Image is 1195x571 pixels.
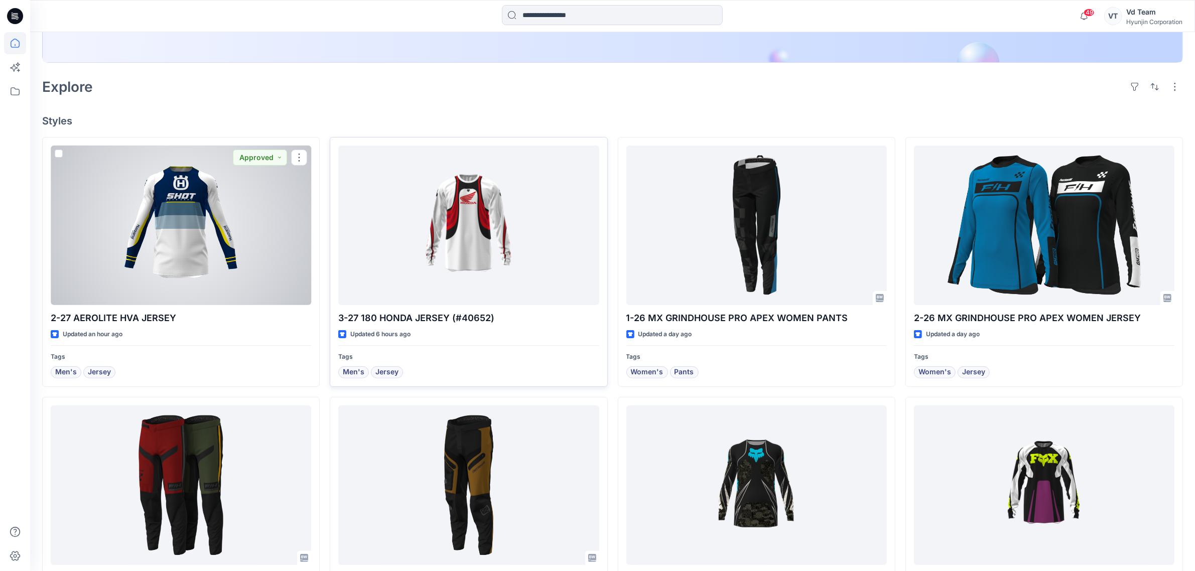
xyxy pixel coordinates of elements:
span: Men's [55,366,77,378]
a: 3-27 180 HONDA JERSEY (#40652) [338,146,599,305]
p: 2-26 MX GRINDHOUSE PRO APEX WOMEN JERSEY [914,311,1174,325]
a: 2-26 MX GRINDHOUSE PRO APEX WOMEN JERSEY [914,146,1174,305]
p: Updated 6 hours ago [350,329,411,340]
a: 4-27 FLEXAIR FUTURE JERSEY (#40660) [626,405,887,565]
p: Updated a day ago [638,329,692,340]
span: Jersey [375,366,399,378]
span: Men's [343,366,364,378]
span: 49 [1084,9,1095,17]
a: 1-26 MX GRINDHOUSE PRO APEX WOMEN PANTS [626,146,887,305]
a: 2-27 AEROLITE HVA JERSEY [51,146,311,305]
p: Tags [626,352,887,362]
p: Updated a day ago [926,329,980,340]
a: 3-27 180 RAID JERSEY (#40655) [914,405,1174,565]
div: Hyunjin Corporation [1126,18,1182,26]
a: 3-26 MX SANGUARO PETROL CARGO PANTS [51,405,311,565]
p: 1-26 MX GRINDHOUSE PRO APEX WOMEN PANTS [626,311,887,325]
div: VT [1104,7,1122,25]
p: 3-27 180 HONDA JERSEY (#40652) [338,311,599,325]
p: Tags [914,352,1174,362]
p: 2-27 AEROLITE HVA JERSEY [51,311,311,325]
span: Pants [675,366,694,378]
p: Tags [338,352,599,362]
span: Women's [631,366,663,378]
p: Tags [51,352,311,362]
h4: Styles [42,115,1183,127]
a: 3-26 MX OFFROAD BRONX PANTS [338,405,599,565]
span: Jersey [962,366,985,378]
p: Updated an hour ago [63,329,122,340]
span: Jersey [88,366,111,378]
div: Vd Team [1126,6,1182,18]
span: Women's [918,366,951,378]
h2: Explore [42,79,93,95]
